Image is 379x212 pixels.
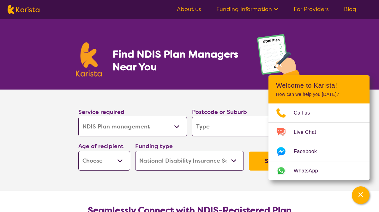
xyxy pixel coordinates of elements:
[76,42,102,77] img: Karista logo
[268,161,370,180] a: Web link opens in a new tab.
[78,142,123,150] label: Age of recipient
[135,142,173,150] label: Funding type
[268,103,370,180] ul: Choose channel
[268,75,370,180] div: Channel Menu
[294,108,318,118] span: Call us
[112,48,244,73] h1: Find NDIS Plan Managers Near You
[192,108,247,116] label: Postcode or Suburb
[249,152,301,171] button: Search
[352,186,370,204] button: Channel Menu
[294,147,324,156] span: Facebook
[8,5,39,14] img: Karista logo
[294,166,326,176] span: WhatsApp
[276,92,362,97] p: How can we help you [DATE]?
[192,117,301,136] input: Type
[177,5,201,13] a: About us
[216,5,279,13] a: Funding Information
[276,82,362,89] h2: Welcome to Karista!
[78,108,124,116] label: Service required
[344,5,356,13] a: Blog
[257,34,303,90] img: plan-management
[294,5,329,13] a: For Providers
[294,128,324,137] span: Live Chat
